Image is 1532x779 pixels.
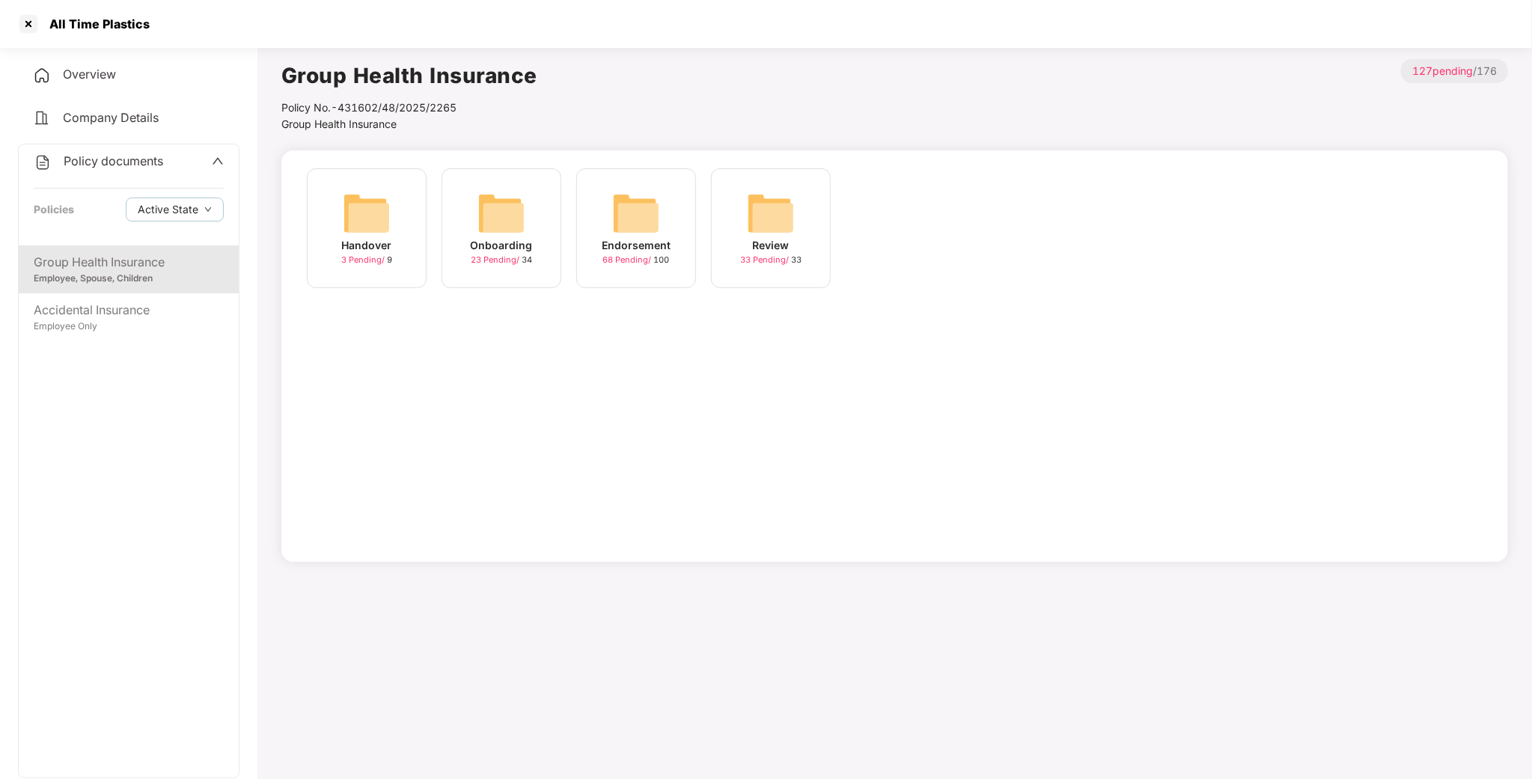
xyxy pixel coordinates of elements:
[40,16,150,31] div: All Time Plastics
[341,254,392,266] div: 9
[471,237,533,254] div: Onboarding
[343,189,391,237] img: svg+xml;base64,PHN2ZyB4bWxucz0iaHR0cDovL3d3dy53My5vcmcvMjAwMC9zdmciIHdpZHRoPSI2NCIgaGVpZ2h0PSI2NC...
[1401,59,1508,83] p: / 176
[34,201,74,218] div: Policies
[281,117,397,130] span: Group Health Insurance
[477,189,525,237] img: svg+xml;base64,PHN2ZyB4bWxucz0iaHR0cDovL3d3dy53My5vcmcvMjAwMC9zdmciIHdpZHRoPSI2NCIgaGVpZ2h0PSI2NC...
[740,254,791,265] span: 33 Pending /
[34,272,224,286] div: Employee, Spouse, Children
[33,67,51,85] img: svg+xml;base64,PHN2ZyB4bWxucz0iaHR0cDovL3d3dy53My5vcmcvMjAwMC9zdmciIHdpZHRoPSIyNCIgaGVpZ2h0PSIyNC...
[612,189,660,237] img: svg+xml;base64,PHN2ZyB4bWxucz0iaHR0cDovL3d3dy53My5vcmcvMjAwMC9zdmciIHdpZHRoPSI2NCIgaGVpZ2h0PSI2NC...
[34,320,224,334] div: Employee Only
[471,254,522,265] span: 23 Pending /
[342,237,392,254] div: Handover
[281,100,537,116] div: Policy No.- 431602/48/2025/2265
[603,254,654,265] span: 68 Pending /
[212,155,224,167] span: up
[63,110,159,125] span: Company Details
[747,189,795,237] img: svg+xml;base64,PHN2ZyB4bWxucz0iaHR0cDovL3d3dy53My5vcmcvMjAwMC9zdmciIHdpZHRoPSI2NCIgaGVpZ2h0PSI2NC...
[34,253,224,272] div: Group Health Insurance
[63,67,116,82] span: Overview
[138,201,198,218] span: Active State
[602,237,671,254] div: Endorsement
[603,254,670,266] div: 100
[34,301,224,320] div: Accidental Insurance
[34,153,52,171] img: svg+xml;base64,PHN2ZyB4bWxucz0iaHR0cDovL3d3dy53My5vcmcvMjAwMC9zdmciIHdpZHRoPSIyNCIgaGVpZ2h0PSIyNC...
[1412,64,1473,77] span: 127 pending
[753,237,790,254] div: Review
[341,254,387,265] span: 3 Pending /
[126,198,224,222] button: Active Statedown
[740,254,802,266] div: 33
[33,109,51,127] img: svg+xml;base64,PHN2ZyB4bWxucz0iaHR0cDovL3d3dy53My5vcmcvMjAwMC9zdmciIHdpZHRoPSIyNCIgaGVpZ2h0PSIyNC...
[471,254,532,266] div: 34
[64,153,163,168] span: Policy documents
[204,206,212,214] span: down
[281,59,537,92] h1: Group Health Insurance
